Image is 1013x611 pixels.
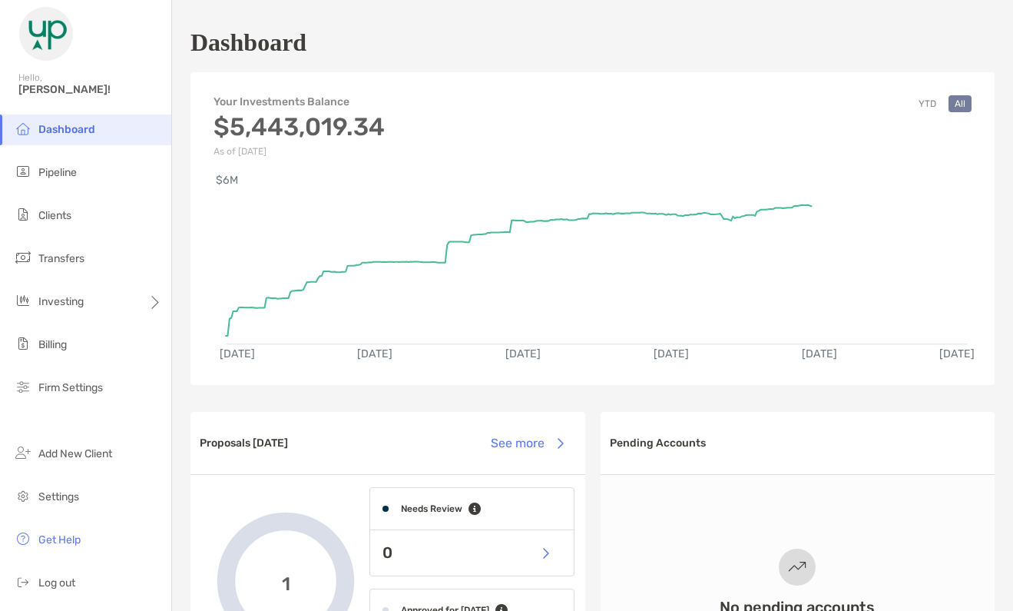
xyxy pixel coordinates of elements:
img: add_new_client icon [14,443,32,462]
h3: Proposals [DATE] [200,437,288,450]
h4: Your Investments Balance [214,95,385,108]
h4: Needs Review [401,503,462,514]
span: Log out [38,576,75,589]
img: firm-settings icon [14,377,32,396]
span: 1 [282,570,290,593]
span: Pipeline [38,166,77,179]
span: Billing [38,338,67,351]
text: [DATE] [939,348,975,361]
span: Dashboard [38,123,95,136]
img: get-help icon [14,530,32,548]
h1: Dashboard [190,28,306,57]
p: 0 [382,543,392,563]
button: YTD [912,95,942,112]
img: pipeline icon [14,162,32,181]
span: Get Help [38,533,81,546]
span: Investing [38,295,84,308]
p: As of [DATE] [214,146,385,157]
img: logout icon [14,573,32,591]
h3: Pending Accounts [610,437,706,450]
button: See more [479,427,576,460]
img: billing icon [14,334,32,353]
img: investing icon [14,291,32,310]
text: [DATE] [802,348,837,361]
text: [DATE] [220,348,255,361]
h3: $5,443,019.34 [214,112,385,141]
button: All [948,95,972,112]
span: [PERSON_NAME]! [18,83,162,96]
span: Clients [38,209,71,222]
img: settings icon [14,486,32,505]
span: Settings [38,490,79,503]
img: dashboard icon [14,119,32,138]
span: Add New Client [38,447,112,460]
img: clients icon [14,205,32,224]
text: [DATE] [357,348,392,361]
text: $6M [216,174,238,187]
text: [DATE] [505,348,541,361]
span: Firm Settings [38,381,103,394]
text: [DATE] [654,348,689,361]
img: transfers icon [14,248,32,267]
span: Transfers [38,252,84,265]
img: Zoe Logo [18,6,74,61]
